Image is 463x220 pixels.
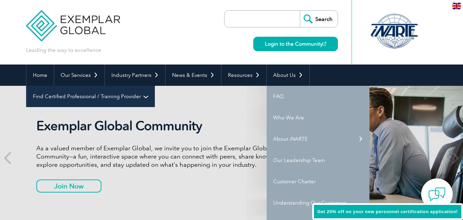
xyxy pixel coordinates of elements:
span: Get 20% off on your new personnel certification application! [317,209,458,214]
input: Search [300,11,338,27]
img: en [452,3,461,9]
a: Customer Charter [267,171,369,192]
a: About Us [267,65,309,86]
a: About iNARTE [267,128,369,150]
a: Login to the Community [253,37,338,51]
a: Our Leadership Team [267,150,369,171]
a: News & Events [166,65,221,86]
a: Find Certified Professional / Training Provider [26,86,155,107]
p: Leading the way to excellence [26,46,101,54]
a: Our Services [54,65,105,86]
a: Join Now [36,180,101,193]
img: contact-chat.png [428,186,446,203]
a: Home [26,65,54,86]
a: Resources [221,65,266,86]
a: FAQ [267,86,369,107]
a: Who We Are [267,107,369,128]
a: Industry Partners [105,65,165,86]
img: open_square.png [322,42,326,46]
p: As a valued member of Exemplar Global, we invite you to join the Exemplar Global Community—a fun,... [36,144,293,169]
a: Understanding Our Customers [267,192,369,213]
h2: Exemplar Global Community [36,118,293,134]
